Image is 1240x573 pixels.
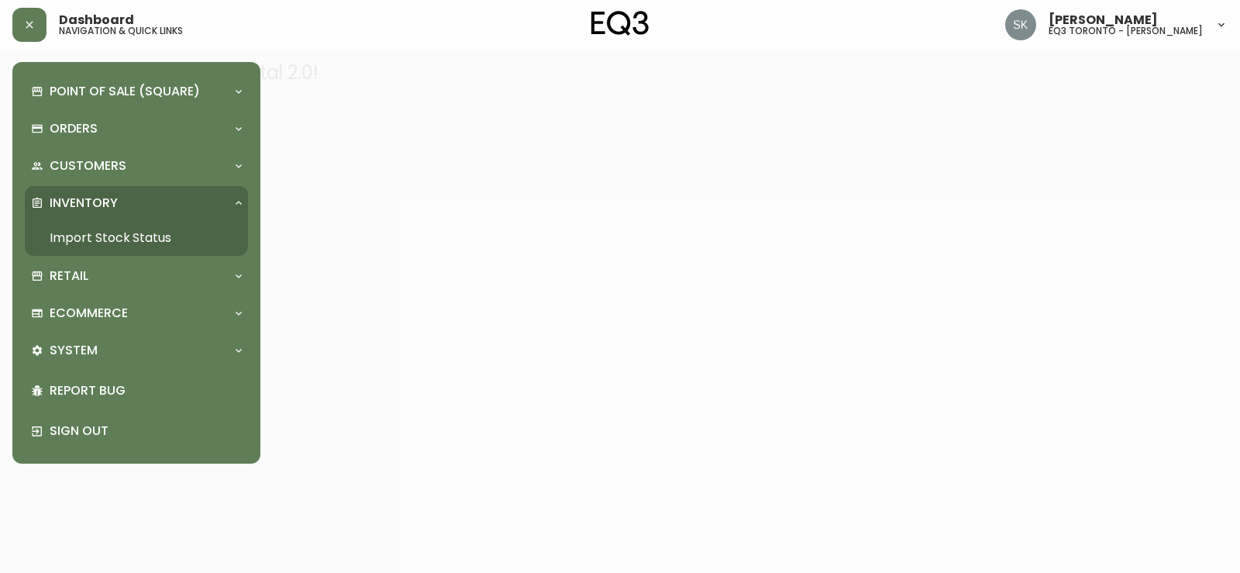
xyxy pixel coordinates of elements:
[50,157,126,174] p: Customers
[50,342,98,359] p: System
[25,74,248,109] div: Point of Sale (Square)
[25,411,248,451] div: Sign Out
[25,371,248,411] div: Report Bug
[1049,26,1203,36] h5: eq3 toronto - [PERSON_NAME]
[50,382,242,399] p: Report Bug
[25,259,248,293] div: Retail
[59,14,134,26] span: Dashboard
[25,220,248,256] a: Import Stock Status
[59,26,183,36] h5: navigation & quick links
[50,423,242,440] p: Sign Out
[1005,9,1036,40] img: 2f4b246f1aa1d14c63ff9b0999072a8a
[50,305,128,322] p: Ecommerce
[25,296,248,330] div: Ecommerce
[50,268,88,285] p: Retail
[591,11,649,36] img: logo
[25,149,248,183] div: Customers
[25,112,248,146] div: Orders
[25,333,248,368] div: System
[1049,14,1158,26] span: [PERSON_NAME]
[25,186,248,220] div: Inventory
[50,83,200,100] p: Point of Sale (Square)
[50,120,98,137] p: Orders
[50,195,118,212] p: Inventory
